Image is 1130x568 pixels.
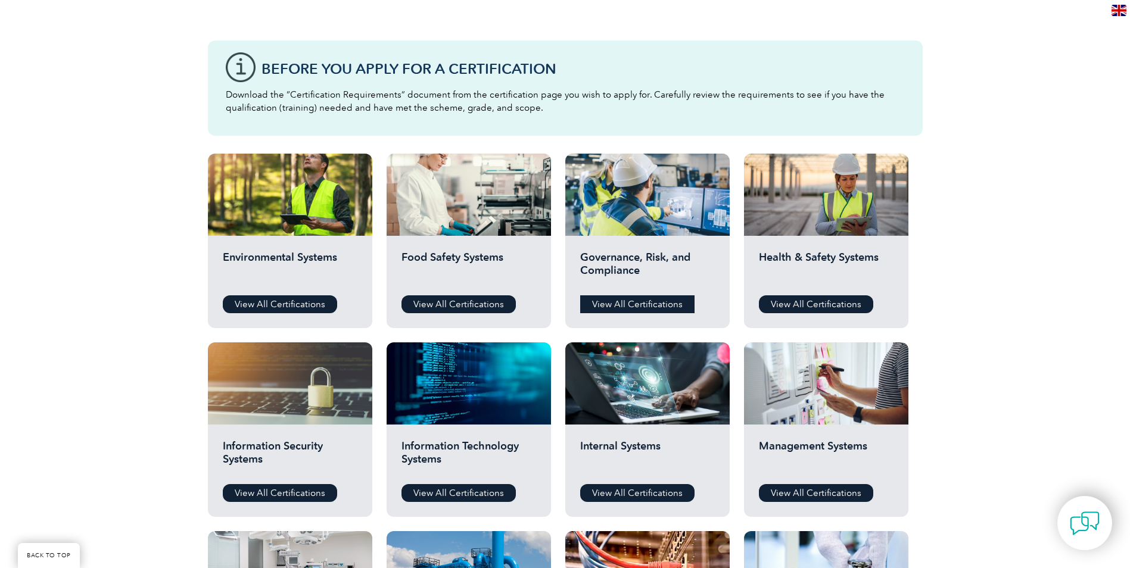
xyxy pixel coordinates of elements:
[223,439,357,475] h2: Information Security Systems
[401,295,516,313] a: View All Certifications
[401,484,516,502] a: View All Certifications
[18,543,80,568] a: BACK TO TOP
[223,251,357,286] h2: Environmental Systems
[262,61,905,76] h3: Before You Apply For a Certification
[223,295,337,313] a: View All Certifications
[759,295,873,313] a: View All Certifications
[580,251,715,286] h2: Governance, Risk, and Compliance
[1070,508,1100,538] img: contact-chat.png
[759,484,873,502] a: View All Certifications
[759,251,894,286] h2: Health & Safety Systems
[401,439,536,475] h2: Information Technology Systems
[759,439,894,475] h2: Management Systems
[1112,5,1126,16] img: en
[401,251,536,286] h2: Food Safety Systems
[580,484,695,502] a: View All Certifications
[223,484,337,502] a: View All Certifications
[580,439,715,475] h2: Internal Systems
[226,88,905,114] p: Download the “Certification Requirements” document from the certification page you wish to apply ...
[580,295,695,313] a: View All Certifications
